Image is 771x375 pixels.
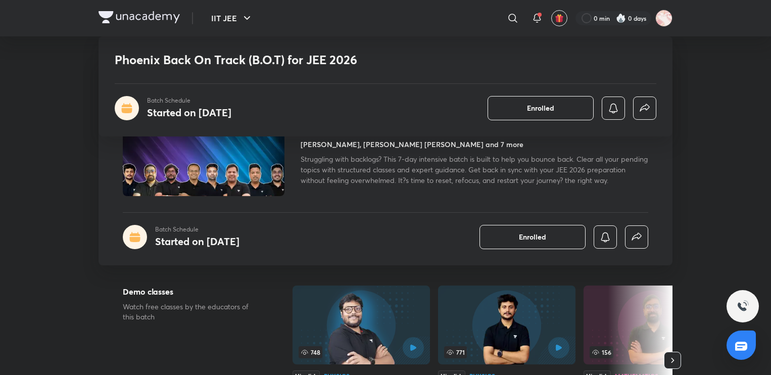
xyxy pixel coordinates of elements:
[519,232,546,242] span: Enrolled
[655,10,672,27] img: Kritika Singh
[155,225,239,234] p: Batch Schedule
[555,14,564,23] img: avatar
[444,346,467,358] span: 771
[99,11,180,23] img: Company Logo
[123,302,260,322] p: Watch free classes by the educators of this batch
[115,53,510,67] h1: Phoenix Back On Track (B.O.T) for JEE 2026
[147,96,231,105] p: Batch Schedule
[737,300,749,312] img: ttu
[121,104,286,197] img: Thumbnail
[488,96,594,120] button: Enrolled
[527,103,554,113] span: Enrolled
[616,13,626,23] img: streak
[301,154,648,185] span: Struggling with backlogs? This 7-day intensive batch is built to help you bounce back. Clear all ...
[551,10,567,26] button: avatar
[99,11,180,26] a: Company Logo
[155,235,239,248] h4: Started on [DATE]
[301,139,523,150] h4: [PERSON_NAME], [PERSON_NAME] [PERSON_NAME] and 7 more
[205,8,259,28] button: IIT JEE
[479,225,586,249] button: Enrolled
[147,106,231,119] h4: Started on [DATE]
[123,286,260,298] h5: Demo classes
[299,346,322,358] span: 748
[590,346,613,358] span: 156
